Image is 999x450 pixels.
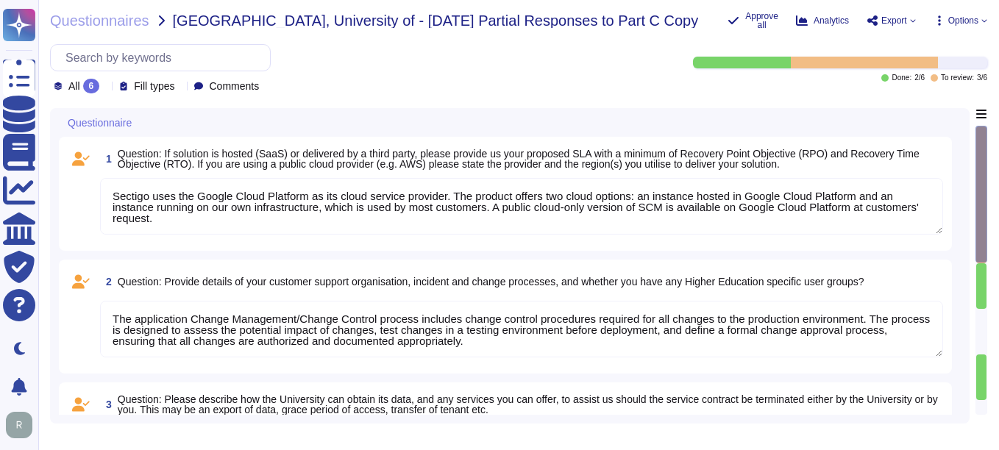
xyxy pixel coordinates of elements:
[118,148,920,170] span: Question: If solution is hosted (SaaS) or delivered by a third party, please provide us your prop...
[83,79,100,93] div: 6
[977,74,987,82] span: 3 / 6
[58,45,270,71] input: Search by keywords
[796,15,849,26] button: Analytics
[50,13,149,28] span: Questionnaires
[100,301,943,357] textarea: The application Change Management/Change Control process includes change control procedures requi...
[209,81,259,91] span: Comments
[948,16,978,25] span: Options
[118,276,864,287] span: Question: Provide details of your customer support organisation, incident and change processes, a...
[881,16,907,25] span: Export
[941,74,974,82] span: To review:
[68,118,132,128] span: Questionnaire
[100,154,112,164] span: 1
[745,12,778,29] span: Approve all
[892,74,911,82] span: Done:
[100,276,112,287] span: 2
[134,81,174,91] span: Fill types
[173,13,699,28] span: [GEOGRAPHIC_DATA], University of - [DATE] Partial Responses to Part C Copy
[3,409,43,441] button: user
[6,412,32,438] img: user
[914,74,925,82] span: 2 / 6
[100,399,112,410] span: 3
[118,393,938,415] span: Question: Please describe how the University can obtain its data, and any services you can offer,...
[68,81,80,91] span: All
[814,16,849,25] span: Analytics
[100,178,943,235] textarea: Sectigo uses the Google Cloud Platform as its cloud service provider. The product offers two clou...
[728,12,778,29] button: Approve all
